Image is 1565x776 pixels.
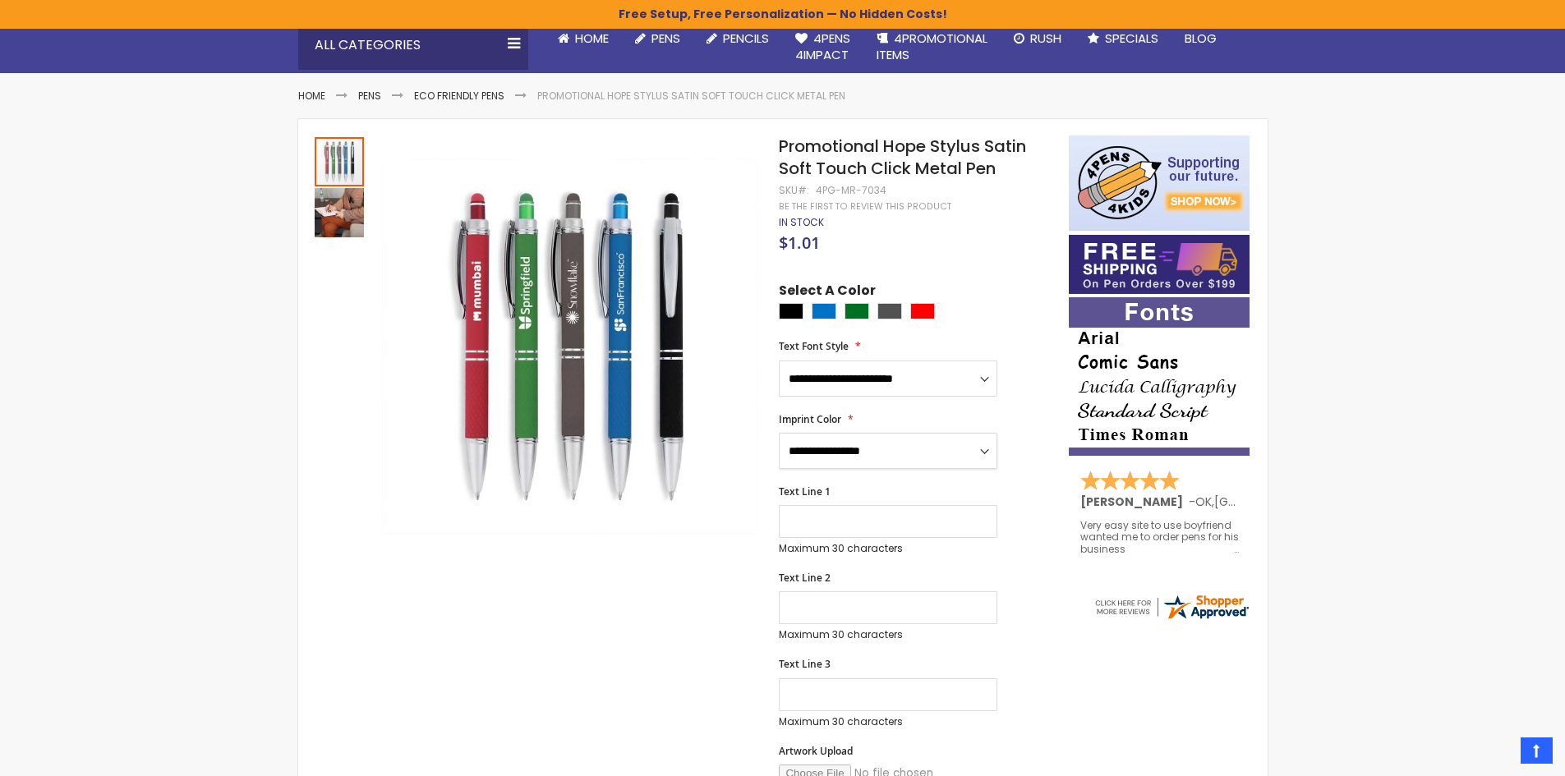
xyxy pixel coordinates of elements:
span: Home [575,30,609,47]
img: font-personalization-examples [1069,297,1250,456]
span: Promotional Hope Stylus Satin Soft Touch Click Metal Pen [779,135,1026,180]
strong: SKU [779,183,809,197]
a: Be the first to review this product [779,200,951,213]
a: Pens [358,89,381,103]
a: 4Pens4impact [782,21,863,74]
span: [GEOGRAPHIC_DATA] [1214,494,1335,510]
a: Pens [622,21,693,57]
a: Blog [1171,21,1230,57]
span: Artwork Upload [779,744,853,758]
div: Red [910,303,935,319]
span: [PERSON_NAME] [1080,494,1189,510]
a: 4PROMOTIONALITEMS [863,21,1001,74]
span: 4PROMOTIONAL ITEMS [877,30,987,63]
img: Promotional Hope Stylus Satin Soft Touch Click Metal Pen [315,188,364,237]
div: 4PG-MR-7034 [816,184,886,197]
span: Text Line 3 [779,657,831,671]
span: Select A Color [779,282,876,304]
div: Promotional Hope Stylus Satin Soft Touch Click Metal Pen [315,135,366,186]
span: Imprint Color [779,412,841,426]
span: - , [1189,494,1335,510]
a: 4pens.com certificate URL [1093,611,1250,625]
span: Pens [651,30,680,47]
p: Maximum 30 characters [779,628,997,641]
span: OK [1195,494,1212,510]
span: 4Pens 4impact [795,30,850,63]
span: $1.01 [779,232,820,254]
a: Specials [1075,21,1171,57]
div: Blue Light [812,303,836,319]
img: Promotional Hope Stylus Satin Soft Touch Click Metal Pen [382,159,757,535]
div: Black [779,303,803,319]
a: Home [545,21,622,57]
div: All Categories [298,21,528,70]
span: Text Font Style [779,339,849,353]
span: In stock [779,215,824,229]
iframe: Google Customer Reviews [1429,732,1565,776]
a: Home [298,89,325,103]
a: Pencils [693,21,782,57]
span: Blog [1185,30,1217,47]
div: Green [845,303,869,319]
p: Maximum 30 characters [779,715,997,728]
a: Eco Friendly Pens [414,89,504,103]
img: 4pens.com widget logo [1093,592,1250,622]
div: Promotional Hope Stylus Satin Soft Touch Click Metal Pen [315,186,364,237]
li: Promotional Hope Stylus Satin Soft Touch Click Metal Pen [537,90,845,103]
div: Gunmetal [877,303,902,319]
span: Rush [1030,30,1061,47]
div: Very easy site to use boyfriend wanted me to order pens for his business [1080,520,1240,555]
span: Text Line 2 [779,571,831,585]
span: Pencils [723,30,769,47]
p: Maximum 30 characters [779,542,997,555]
span: Text Line 1 [779,484,831,498]
img: Free shipping on orders over $199 [1069,235,1250,294]
img: 4pens 4 kids [1069,135,1250,231]
div: Availability [779,216,824,229]
a: Rush [1001,21,1075,57]
span: Specials [1105,30,1158,47]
